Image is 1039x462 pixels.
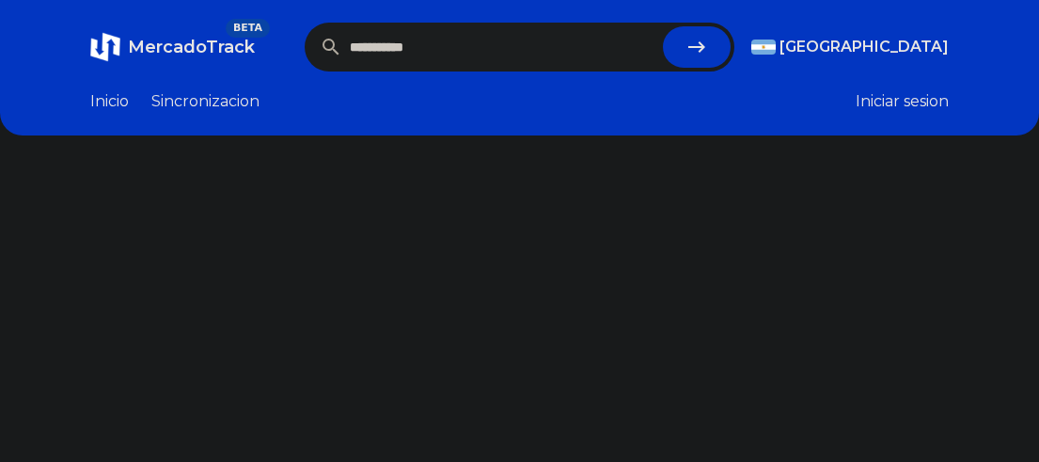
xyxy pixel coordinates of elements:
span: [GEOGRAPHIC_DATA] [779,36,949,58]
a: MercadoTrackBETA [90,32,255,62]
span: MercadoTrack [128,37,255,57]
button: Iniciar sesion [856,90,949,113]
img: MercadoTrack [90,32,120,62]
img: Argentina [751,40,776,55]
a: Inicio [90,90,129,113]
span: BETA [226,19,270,38]
button: [GEOGRAPHIC_DATA] [751,36,949,58]
a: Sincronizacion [151,90,260,113]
